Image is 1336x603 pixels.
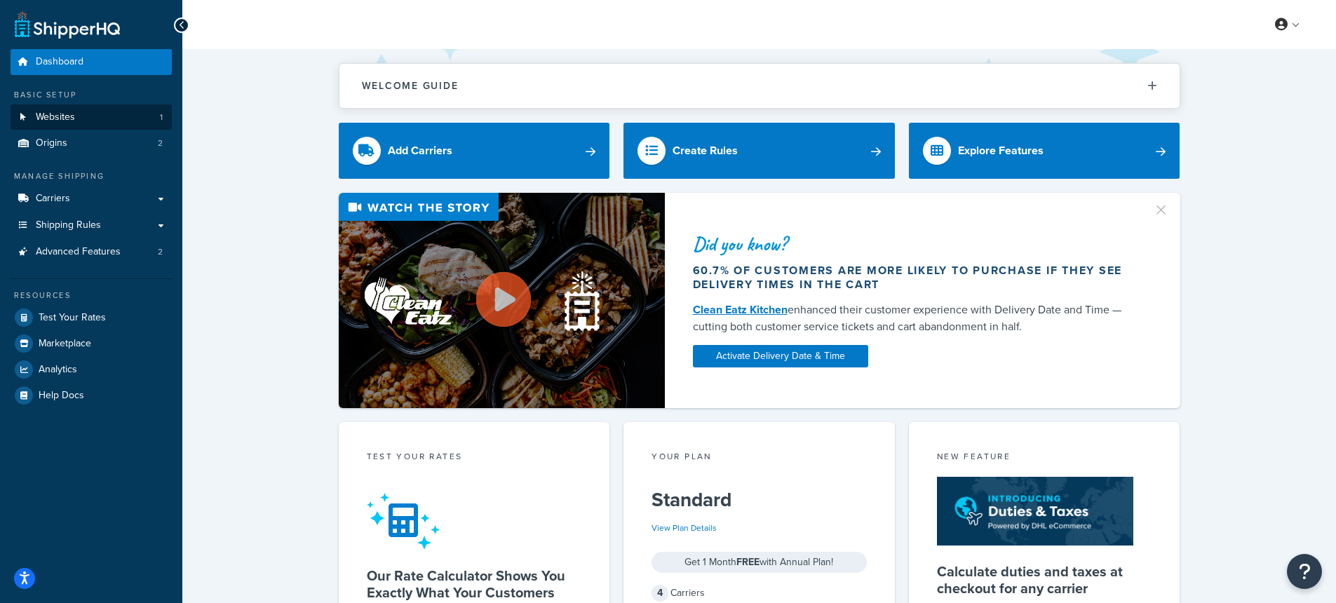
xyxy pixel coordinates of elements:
[11,104,172,130] a: Websites1
[11,170,172,182] div: Manage Shipping
[693,301,788,318] a: Clean Eatz Kitchen
[39,364,77,376] span: Analytics
[652,450,867,466] div: Your Plan
[11,239,172,265] a: Advanced Features2
[937,450,1152,466] div: New Feature
[39,390,84,402] span: Help Docs
[693,234,1136,254] div: Did you know?
[339,64,1180,108] button: Welcome Guide
[11,239,172,265] li: Advanced Features
[367,450,582,466] div: Test your rates
[11,89,172,101] div: Basic Setup
[11,212,172,238] a: Shipping Rules
[673,141,738,161] div: Create Rules
[693,345,868,367] a: Activate Delivery Date & Time
[36,246,121,258] span: Advanced Features
[652,585,668,602] span: 4
[339,123,610,179] a: Add Carriers
[160,111,163,123] span: 1
[652,522,717,534] a: View Plan Details
[388,141,452,161] div: Add Carriers
[11,290,172,301] div: Resources
[11,305,172,330] a: Test Your Rates
[339,193,665,408] img: Video thumbnail
[11,331,172,356] a: Marketplace
[623,123,895,179] a: Create Rules
[652,552,867,573] div: Get 1 Month with Annual Plan!
[958,141,1044,161] div: Explore Features
[937,563,1152,597] h5: Calculate duties and taxes at checkout for any carrier
[11,49,172,75] a: Dashboard
[693,301,1136,335] div: enhanced their customer experience with Delivery Date and Time — cutting both customer service ti...
[693,264,1136,292] div: 60.7% of customers are more likely to purchase if they see delivery times in the cart
[39,338,91,350] span: Marketplace
[11,130,172,156] li: Origins
[909,123,1180,179] a: Explore Features
[11,357,172,382] a: Analytics
[11,383,172,408] a: Help Docs
[36,111,75,123] span: Websites
[36,219,101,231] span: Shipping Rules
[11,104,172,130] li: Websites
[652,583,867,603] div: Carriers
[1287,554,1322,589] button: Open Resource Center
[158,137,163,149] span: 2
[11,186,172,212] a: Carriers
[36,56,83,68] span: Dashboard
[362,81,459,91] h2: Welcome Guide
[11,130,172,156] a: Origins2
[652,489,867,511] h5: Standard
[39,312,106,324] span: Test Your Rates
[36,193,70,205] span: Carriers
[158,246,163,258] span: 2
[736,555,760,569] strong: FREE
[36,137,67,149] span: Origins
